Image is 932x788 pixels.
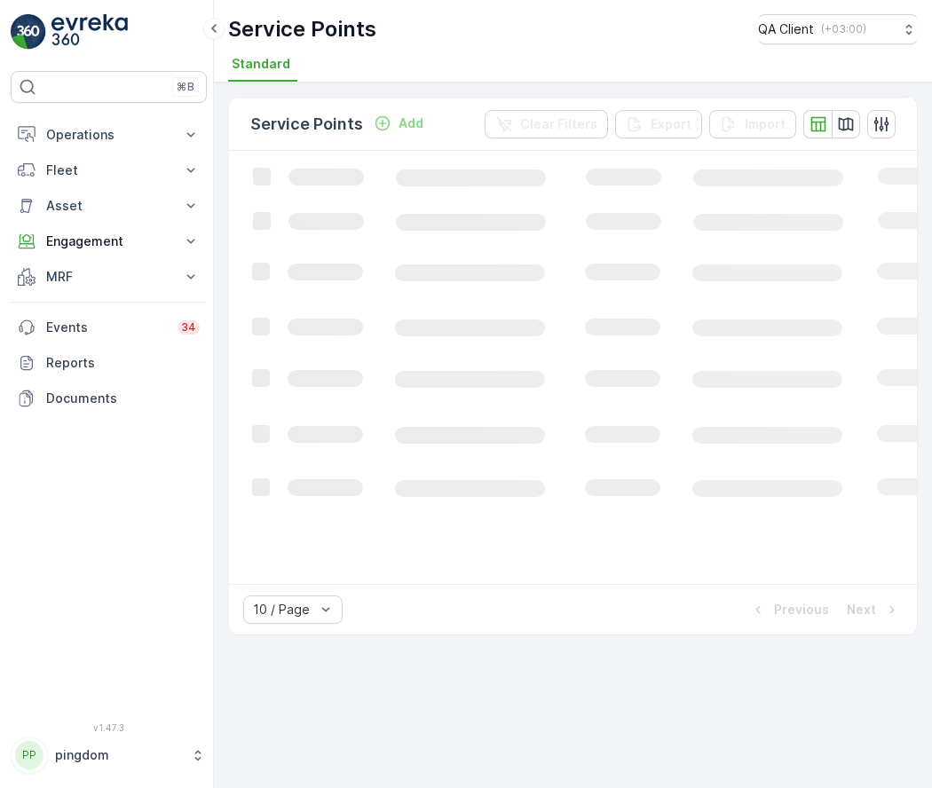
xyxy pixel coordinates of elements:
[709,110,796,138] button: Import
[51,14,128,50] img: logo_light-DOdMpM7g.png
[399,114,423,132] p: Add
[11,345,207,381] a: Reports
[520,115,597,133] p: Clear Filters
[46,162,171,179] p: Fleet
[46,232,171,250] p: Engagement
[15,741,43,769] div: PP
[232,55,290,73] span: Standard
[485,110,608,138] button: Clear Filters
[181,320,196,335] p: 34
[651,115,691,133] p: Export
[747,599,831,620] button: Previous
[774,601,829,619] p: Previous
[11,722,207,733] span: v 1.47.3
[11,153,207,188] button: Fleet
[11,381,207,416] a: Documents
[46,126,171,144] p: Operations
[11,14,46,50] img: logo
[46,197,171,215] p: Asset
[55,746,182,764] p: pingdom
[46,319,167,336] p: Events
[845,599,903,620] button: Next
[46,354,200,372] p: Reports
[758,14,918,44] button: QA Client(+03:00)
[11,310,207,345] a: Events34
[367,113,430,134] button: Add
[821,22,866,36] p: ( +03:00 )
[11,117,207,153] button: Operations
[250,112,363,137] p: Service Points
[745,115,786,133] p: Import
[46,268,171,286] p: MRF
[228,15,376,43] p: Service Points
[847,601,876,619] p: Next
[46,390,200,407] p: Documents
[615,110,702,138] button: Export
[11,224,207,259] button: Engagement
[11,737,207,774] button: PPpingdom
[11,188,207,224] button: Asset
[758,20,814,38] p: QA Client
[11,259,207,295] button: MRF
[177,80,194,94] p: ⌘B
